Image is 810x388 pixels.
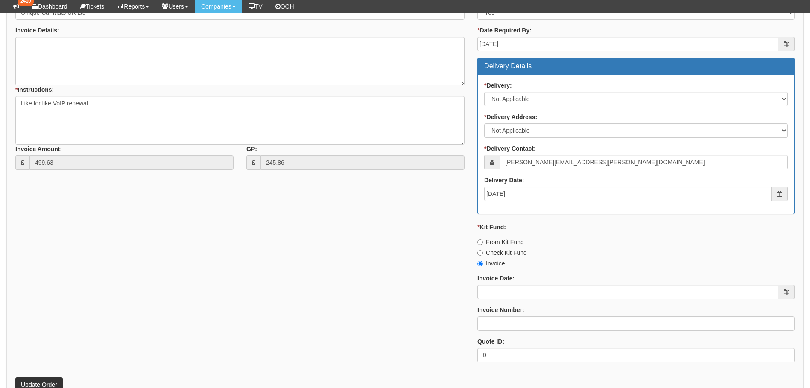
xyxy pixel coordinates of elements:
[15,145,62,153] label: Invoice Amount:
[477,26,532,35] label: Date Required By:
[484,81,512,90] label: Delivery:
[15,26,59,35] label: Invoice Details:
[477,261,483,266] input: Invoice
[477,248,527,257] label: Check Kit Fund
[477,250,483,256] input: Check Kit Fund
[477,306,524,314] label: Invoice Number:
[477,238,524,246] label: From Kit Fund
[477,259,505,268] label: Invoice
[484,144,536,153] label: Delivery Contact:
[15,85,54,94] label: Instructions:
[15,96,465,145] textarea: Like for like VoIP renewal
[477,223,506,231] label: Kit Fund:
[477,337,504,346] label: Quote ID:
[477,239,483,245] input: From Kit Fund
[246,145,257,153] label: GP:
[484,176,524,184] label: Delivery Date:
[477,274,515,283] label: Invoice Date:
[484,62,788,70] h3: Delivery Details
[484,113,537,121] label: Delivery Address:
